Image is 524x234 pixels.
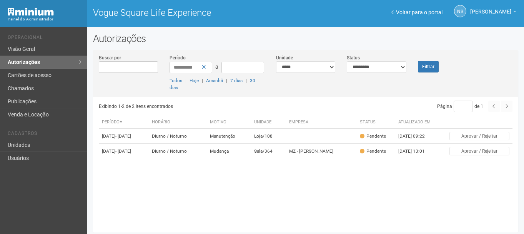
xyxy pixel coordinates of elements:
button: Filtrar [418,61,439,72]
li: Operacional [8,35,82,43]
a: NS [454,5,466,17]
th: Período [99,116,149,129]
h2: Autorizações [93,33,518,44]
td: Mudança [207,144,251,159]
td: Manutenção [207,129,251,144]
li: Cadastros [8,131,82,139]
a: Hoje [190,78,199,83]
button: Aprovar / Rejeitar [449,147,509,155]
span: a [215,64,218,70]
th: Unidade [251,116,286,129]
td: [DATE] 09:22 [395,129,437,144]
label: Buscar por [99,54,121,61]
span: | [202,78,203,83]
td: Diurno / Noturno [149,144,207,159]
a: Amanhã [206,78,223,83]
td: MZ - [PERSON_NAME] [286,144,357,159]
a: Voltar para o portal [391,9,442,15]
label: Período [170,54,186,61]
label: Status [347,54,360,61]
th: Atualizado em [395,116,437,129]
div: Painel do Administrador [8,16,82,23]
div: Pendente [360,148,386,155]
th: Motivo [207,116,251,129]
th: Empresa [286,116,357,129]
td: [DATE] 13:01 [395,144,437,159]
th: Horário [149,116,207,129]
span: Página de 1 [437,104,483,109]
div: Exibindo 1-2 de 2 itens encontrados [99,101,303,112]
th: Status [357,116,395,129]
td: Loja/108 [251,129,286,144]
a: 7 dias [230,78,243,83]
div: Pendente [360,133,386,140]
h1: Vogue Square Life Experience [93,8,300,18]
span: | [226,78,227,83]
a: Todos [170,78,182,83]
span: Nicolle Silva [470,1,511,15]
td: Diurno / Noturno [149,129,207,144]
span: | [185,78,186,83]
span: - [DATE] [115,148,131,154]
td: [DATE] [99,144,149,159]
a: [PERSON_NAME] [470,10,516,16]
button: Aprovar / Rejeitar [449,132,509,140]
td: [DATE] [99,129,149,144]
label: Unidade [276,54,293,61]
span: - [DATE] [115,133,131,139]
span: | [246,78,247,83]
img: Minium [8,8,54,16]
td: Sala/364 [251,144,286,159]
